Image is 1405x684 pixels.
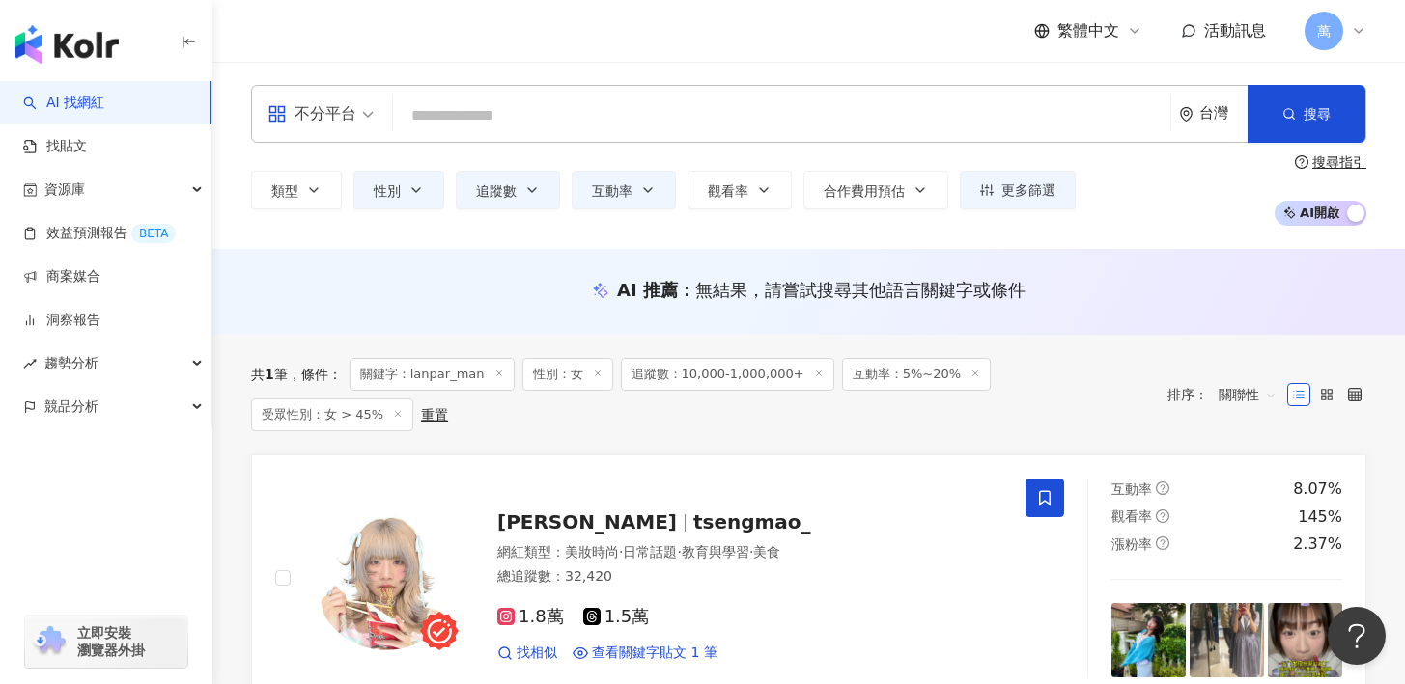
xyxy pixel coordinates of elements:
span: 觀看率 [708,183,748,199]
span: 美食 [753,544,780,560]
span: 互動率：5%~20% [842,358,991,391]
span: 性別 [374,183,401,199]
div: 排序： [1167,379,1287,410]
iframe: Help Scout Beacon - Open [1328,607,1386,665]
span: environment [1179,107,1194,122]
div: 台灣 [1199,105,1248,122]
div: 2.37% [1293,534,1342,555]
span: 條件 ： [288,367,342,382]
span: 搜尋 [1304,106,1331,122]
img: KOL Avatar [314,506,459,650]
span: appstore [267,104,287,123]
span: 受眾性別：女 > 45% [251,398,413,431]
span: 萬 [1317,20,1331,41]
span: question-circle [1156,509,1169,523]
span: 日常話題 [623,544,677,560]
span: 繁體中文 [1057,20,1119,41]
span: 追蹤數：10,000-1,000,000+ [621,358,834,391]
span: · [677,544,681,560]
span: question-circle [1295,155,1308,169]
a: 查看關鍵字貼文 1 筆 [573,643,717,663]
button: 更多篩選 [960,171,1076,209]
button: 互動率 [572,171,676,209]
button: 類型 [251,171,342,209]
span: 更多篩選 [1001,182,1055,198]
button: 觀看率 [688,171,792,209]
img: post-image [1111,603,1186,677]
div: 搜尋指引 [1312,154,1366,170]
span: 互動率 [592,183,632,199]
span: 資源庫 [44,168,85,211]
span: 1.5萬 [583,607,650,627]
img: logo [15,25,119,64]
div: 8.07% [1293,479,1342,500]
span: 觀看率 [1111,508,1152,524]
span: 活動訊息 [1204,21,1266,40]
div: 網紅類型 ： [497,543,1002,562]
div: 共 筆 [251,367,288,382]
div: AI 推薦 ： [617,278,1026,302]
img: chrome extension [31,626,69,657]
button: 搜尋 [1248,85,1365,143]
span: question-circle [1156,481,1169,495]
span: 趨勢分析 [44,342,98,385]
span: 互動率 [1111,481,1152,497]
div: 重置 [421,407,448,423]
span: 找相似 [517,643,557,663]
span: rise [23,357,37,370]
span: 教育與學習 [682,544,749,560]
a: searchAI 找網紅 [23,94,104,113]
span: 關聯性 [1219,379,1277,410]
button: 合作費用預估 [803,171,948,209]
span: 1.8萬 [497,607,564,627]
img: post-image [1190,603,1264,677]
span: 美妝時尚 [565,544,619,560]
div: 不分平台 [267,98,356,129]
a: 洞察報告 [23,311,100,330]
span: 競品分析 [44,385,98,428]
div: 總追蹤數 ： 32,420 [497,567,1002,587]
span: 1 [265,367,274,382]
span: [PERSON_NAME] [497,510,677,534]
a: 商案媒合 [23,267,100,287]
span: 無結果，請嘗試搜尋其他語言關鍵字或條件 [695,280,1026,300]
span: 立即安裝 瀏覽器外掛 [77,624,145,659]
span: 追蹤數 [476,183,517,199]
span: 關鍵字：lanpar_man [350,358,515,391]
a: chrome extension立即安裝 瀏覽器外掛 [25,616,187,668]
button: 追蹤數 [456,171,560,209]
button: 性別 [353,171,444,209]
img: post-image [1268,603,1342,677]
span: · [749,544,753,560]
a: 效益預測報告BETA [23,224,176,243]
span: 合作費用預估 [824,183,905,199]
div: 145% [1298,506,1342,528]
span: 性別：女 [522,358,613,391]
span: 查看關鍵字貼文 1 筆 [592,643,717,663]
span: 類型 [271,183,298,199]
a: 找貼文 [23,137,87,156]
span: question-circle [1156,536,1169,550]
span: tsengmao_ [693,510,811,534]
a: 找相似 [497,643,557,663]
span: · [619,544,623,560]
span: 漲粉率 [1111,536,1152,552]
